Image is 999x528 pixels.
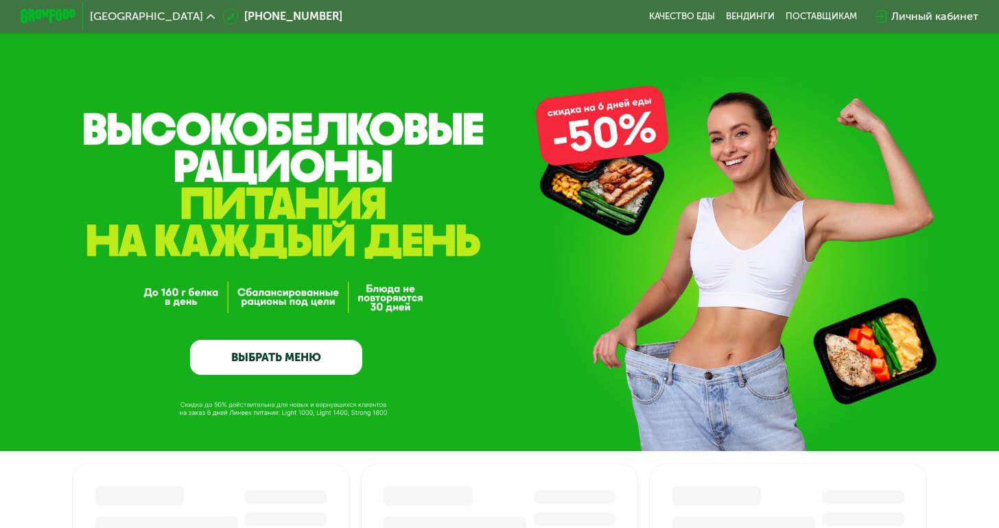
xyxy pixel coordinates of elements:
div: Личный кабинет [891,8,978,25]
a: [PHONE_NUMBER] [222,8,342,25]
a: ВЫБРАТЬ МЕНЮ [190,340,363,375]
a: Качество еды [649,11,715,22]
a: Вендинги [726,11,775,22]
div: поставщикам [786,11,857,22]
span: [GEOGRAPHIC_DATA] [90,11,203,22]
